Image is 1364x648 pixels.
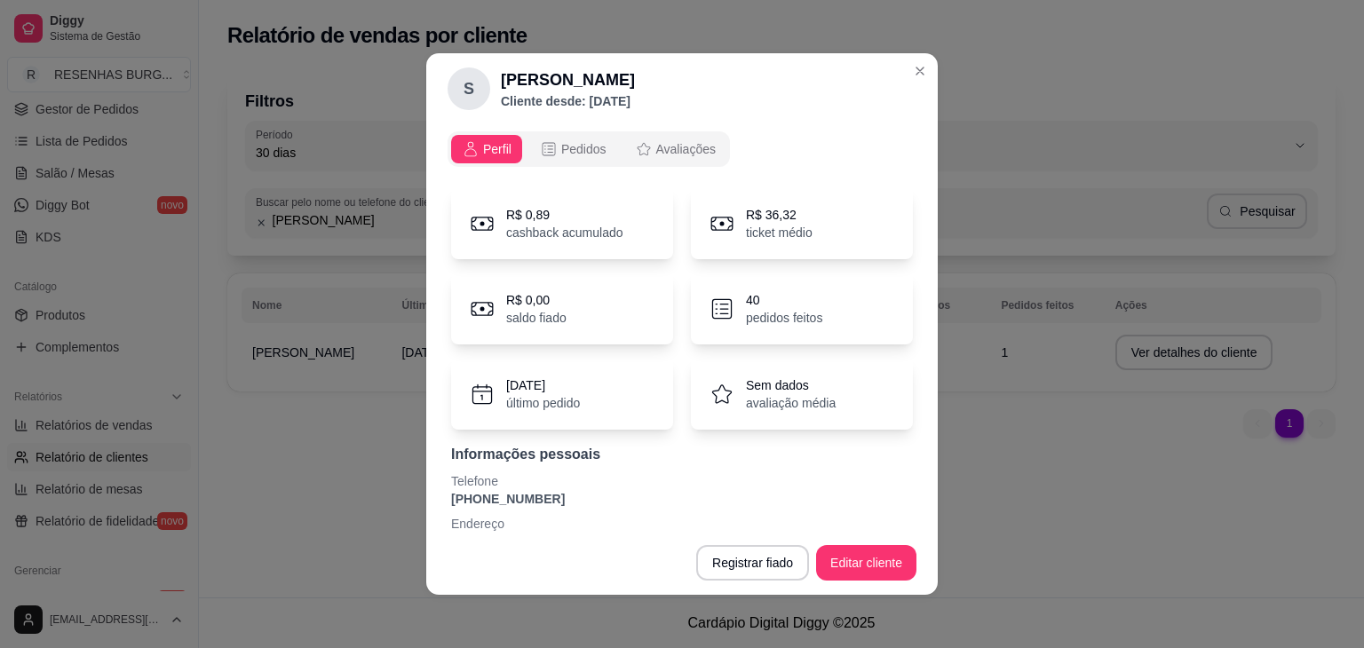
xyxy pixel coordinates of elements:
[746,206,813,224] p: R$ 36,32
[506,291,567,309] p: R$ 0,00
[656,140,716,158] span: Avaliações
[506,394,580,412] p: último pedido
[483,140,511,158] span: Perfil
[451,515,913,533] p: Endereço
[816,545,916,581] button: Editar cliente
[906,57,934,85] button: Close
[746,376,836,394] p: Sem dados
[506,309,567,327] p: saldo fiado
[746,394,836,412] p: avaliação média
[451,490,913,508] p: [PHONE_NUMBER]
[696,545,809,581] button: Registrar fiado
[746,224,813,241] p: ticket médio
[506,224,623,241] p: cashback acumulado
[746,291,822,309] p: 40
[451,472,913,490] p: Telefone
[501,67,635,92] h2: [PERSON_NAME]
[448,131,916,167] div: opções
[448,67,490,110] div: S
[448,131,730,167] div: opções
[561,140,607,158] span: Pedidos
[506,376,580,394] p: [DATE]
[746,309,822,327] p: pedidos feitos
[501,92,635,110] p: Cliente desde: [DATE]
[451,444,913,465] p: Informações pessoais
[506,206,623,224] p: R$ 0,89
